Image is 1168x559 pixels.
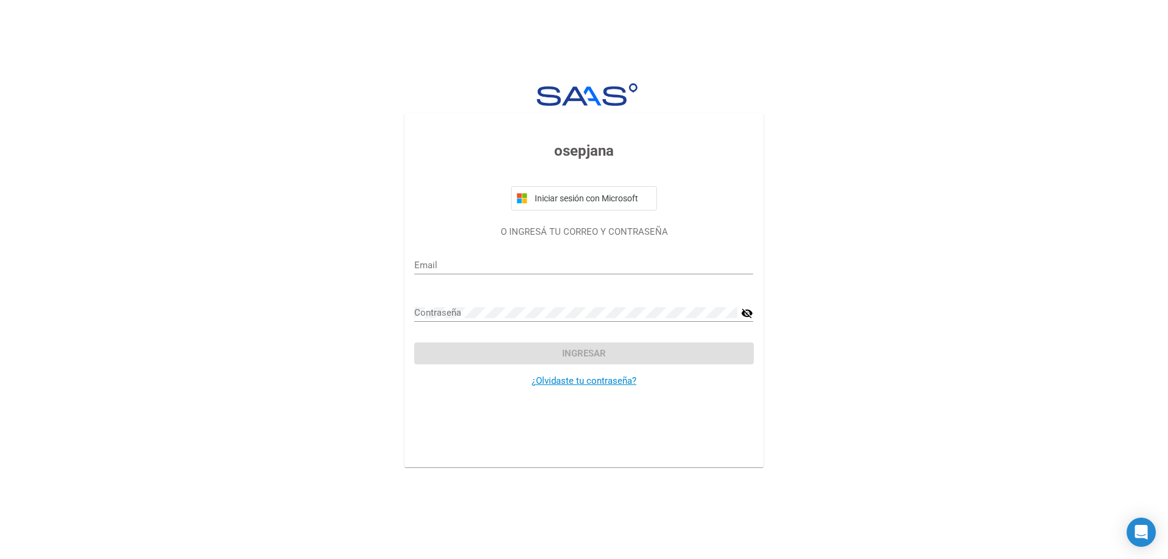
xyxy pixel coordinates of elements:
[414,225,753,239] p: O INGRESÁ TU CORREO Y CONTRASEÑA
[1127,518,1156,547] div: Open Intercom Messenger
[414,140,753,162] h3: osepjana
[562,348,606,359] span: Ingresar
[741,306,753,321] mat-icon: visibility_off
[511,186,657,210] button: Iniciar sesión con Microsoft
[414,342,753,364] button: Ingresar
[532,375,636,386] a: ¿Olvidaste tu contraseña?
[532,193,652,203] span: Iniciar sesión con Microsoft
